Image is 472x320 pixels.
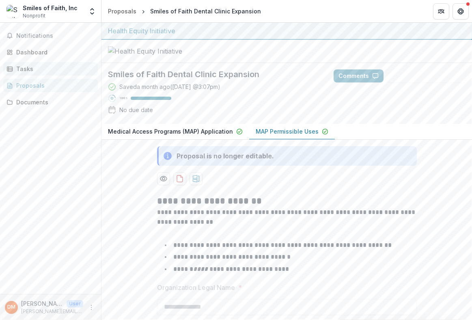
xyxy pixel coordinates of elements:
[453,3,469,19] button: Get Help
[16,65,91,73] div: Tasks
[7,305,15,310] div: Dr. Jessica McGhee
[157,172,170,185] button: Preview 15d04654-65cf-4d81-a7e1-0d16aa8d7924-1.pdf
[23,4,78,12] div: Smiles of Faith, Inc
[16,81,91,90] div: Proposals
[21,308,83,315] p: [PERSON_NAME][EMAIL_ADDRESS][DOMAIN_NAME]
[173,172,186,185] button: download-proposal
[86,303,96,312] button: More
[16,32,95,39] span: Notifications
[108,7,136,15] div: Proposals
[157,283,235,292] p: Organization Legal Name
[334,69,384,82] button: Comments
[6,5,19,18] img: Smiles of Faith, Inc
[177,151,274,161] div: Proposal is no longer editable.
[256,127,319,136] p: MAP Permissible Uses
[108,26,466,36] div: Health Equity Initiative
[108,127,233,136] p: Medical Access Programs (MAP) Application
[23,12,45,19] span: Nonprofit
[119,106,153,114] div: No due date
[119,95,127,101] p: 100 %
[108,46,189,56] img: Health Equity Initiative
[67,300,83,307] p: User
[433,3,449,19] button: Partners
[3,29,98,42] button: Notifications
[16,48,91,56] div: Dashboard
[190,172,203,185] button: download-proposal
[150,7,261,15] div: Smiles of Faith Dental Clinic Expansion
[105,5,140,17] a: Proposals
[21,299,63,308] p: [PERSON_NAME]
[3,95,98,109] a: Documents
[3,45,98,59] a: Dashboard
[3,62,98,76] a: Tasks
[16,98,91,106] div: Documents
[86,3,98,19] button: Open entity switcher
[387,69,466,82] button: Answer Suggestions
[108,69,321,79] h2: Smiles of Faith Dental Clinic Expansion
[105,5,264,17] nav: breadcrumb
[3,79,98,92] a: Proposals
[119,82,220,91] div: Saved a month ago ( [DATE] @ 3:07pm )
